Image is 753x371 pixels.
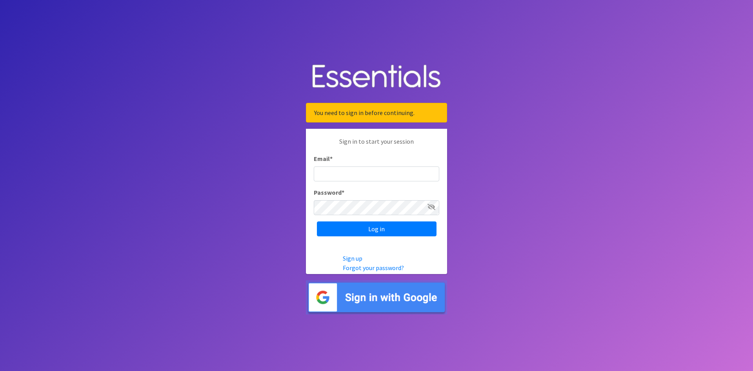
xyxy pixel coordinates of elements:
[306,57,447,97] img: Human Essentials
[306,103,447,122] div: You need to sign in before continuing.
[330,155,333,163] abbr: required
[314,137,439,154] p: Sign in to start your session
[342,188,344,196] abbr: required
[343,264,404,272] a: Forgot your password?
[317,221,437,236] input: Log in
[314,188,344,197] label: Password
[343,254,362,262] a: Sign up
[306,280,447,314] img: Sign in with Google
[314,154,333,163] label: Email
